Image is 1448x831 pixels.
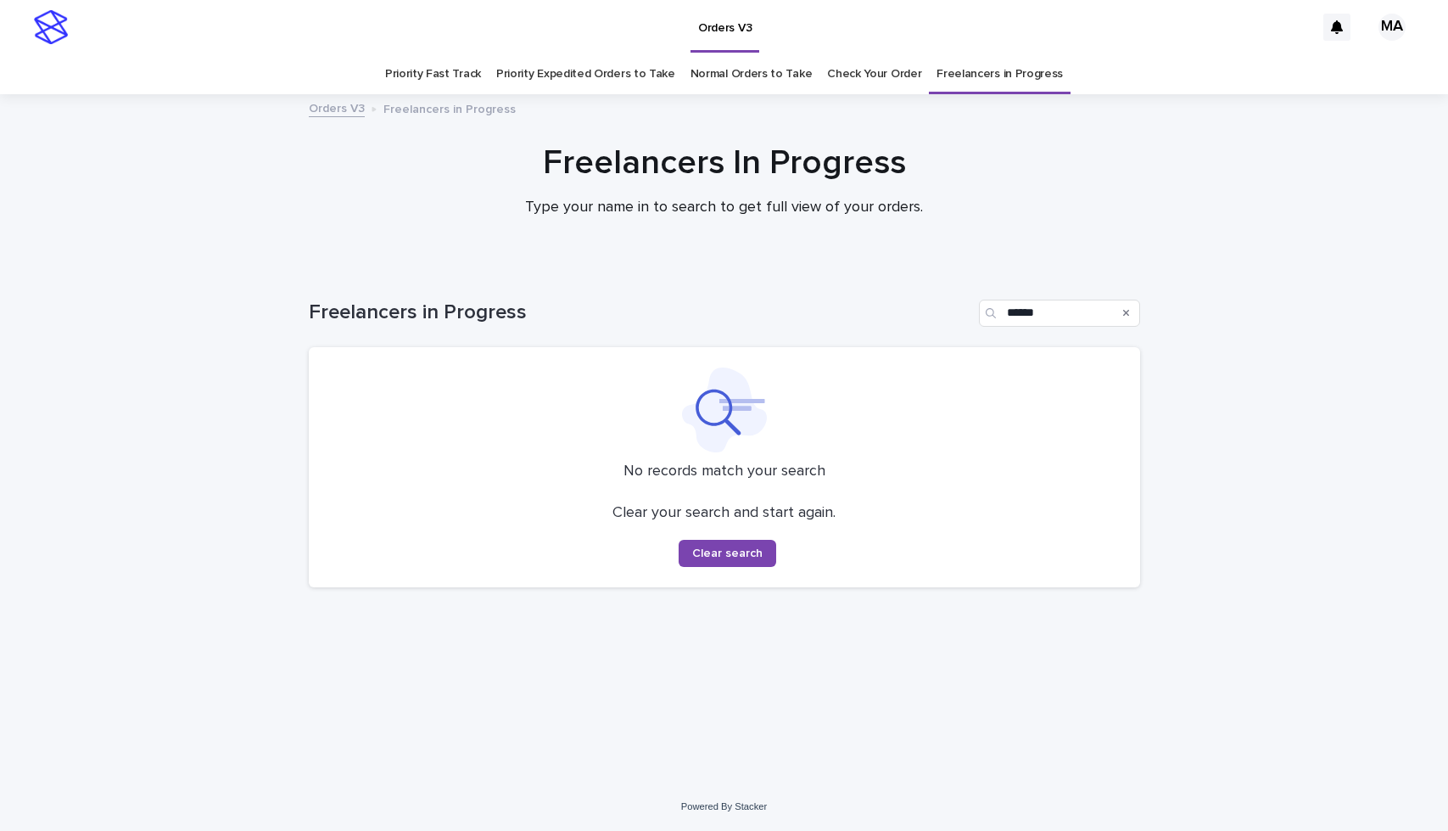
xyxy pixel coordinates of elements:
[1378,14,1406,41] div: MA
[679,540,776,567] button: Clear search
[681,801,767,811] a: Powered By Stacker
[496,54,675,94] a: Priority Expedited Orders to Take
[612,504,836,523] p: Clear your search and start again.
[34,10,68,44] img: stacker-logo-s-only.png
[385,199,1064,217] p: Type your name in to search to get full view of your orders.
[309,98,365,117] a: Orders V3
[979,300,1140,327] input: Search
[936,54,1063,94] a: Freelancers in Progress
[329,463,1120,481] p: No records match your search
[385,54,481,94] a: Priority Fast Track
[690,54,813,94] a: Normal Orders to Take
[692,547,763,559] span: Clear search
[383,98,516,117] p: Freelancers in Progress
[309,143,1140,183] h1: Freelancers In Progress
[827,54,921,94] a: Check Your Order
[309,300,972,325] h1: Freelancers in Progress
